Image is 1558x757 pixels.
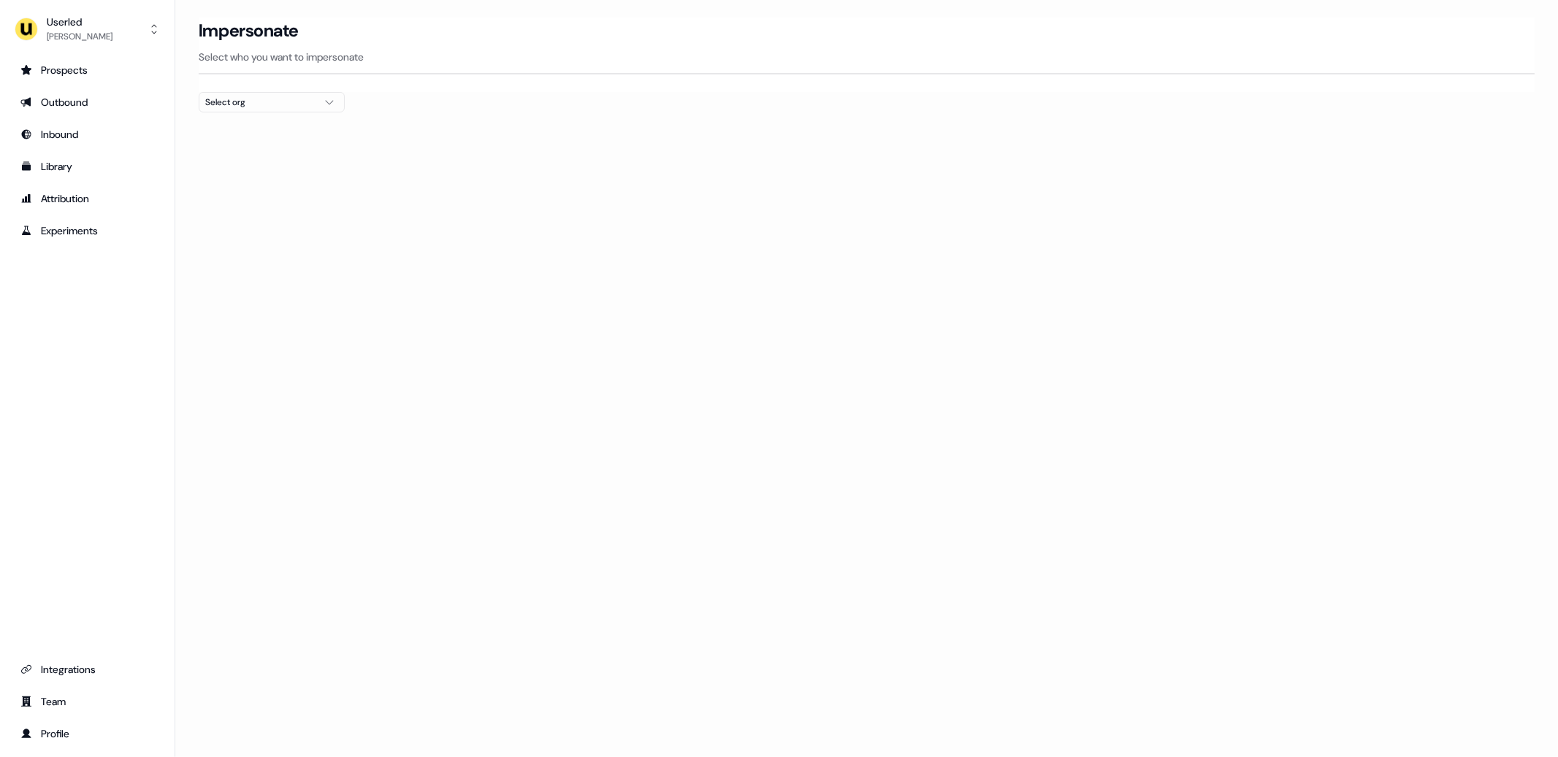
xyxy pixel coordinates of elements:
h3: Impersonate [199,20,299,42]
div: Inbound [20,127,154,142]
a: Go to integrations [12,658,163,681]
div: [PERSON_NAME] [47,29,112,44]
div: Experiments [20,223,154,238]
div: Team [20,694,154,709]
a: Go to prospects [12,58,163,82]
button: Select org [199,92,345,112]
button: Userled[PERSON_NAME] [12,12,163,47]
a: Go to templates [12,155,163,178]
a: Go to attribution [12,187,163,210]
div: Userled [47,15,112,29]
a: Go to outbound experience [12,91,163,114]
div: Attribution [20,191,154,206]
div: Prospects [20,63,154,77]
div: Profile [20,726,154,741]
div: Outbound [20,95,154,109]
div: Integrations [20,662,154,677]
div: Library [20,159,154,174]
a: Go to team [12,690,163,713]
div: Select org [205,95,315,109]
a: Go to profile [12,722,163,745]
a: Go to Inbound [12,123,163,146]
p: Select who you want to impersonate [199,50,1535,64]
a: Go to experiments [12,219,163,242]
